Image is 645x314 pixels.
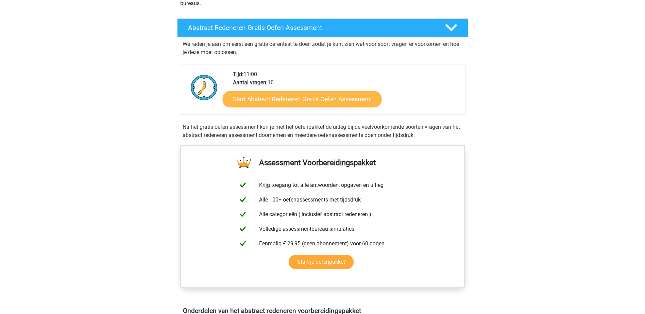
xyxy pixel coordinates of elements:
[222,91,381,107] a: Start Abstract Redeneren Gratis Oefen Assessment
[289,255,354,269] a: Start je oefenpakket
[233,79,268,86] b: Aantal vragen:
[233,71,243,77] b: Tijd:
[228,70,465,115] div: 11:00 10
[180,123,465,139] div: Na het gratis oefen assessment kun je met het oefenpakket de uitleg bij de veelvoorkomende soorte...
[187,70,221,104] img: Klok
[174,18,471,37] a: Abstract Redeneren Gratis Oefen Assessment
[183,40,463,56] p: We raden je aan om eerst een gratis oefentest te doen zodat je kunt zien wat voor soort vragen er...
[188,24,434,32] h4: Abstract Redeneren Gratis Oefen Assessment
